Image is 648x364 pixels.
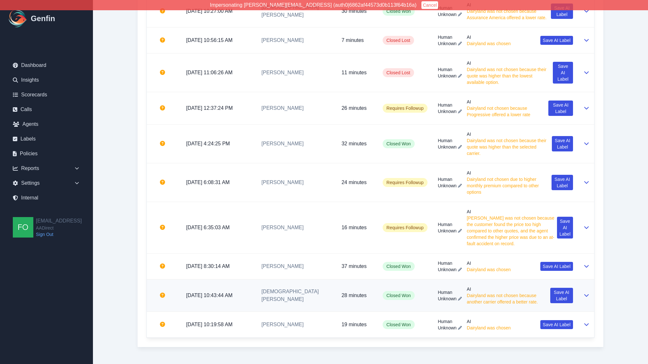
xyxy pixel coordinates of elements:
button: Save AI Label [552,136,573,151]
span: AI [467,318,511,325]
p: 16 minutes [342,224,372,231]
a: [DATE] 10:56:15 AM [186,37,233,43]
span: AI [467,131,550,137]
a: Dashboard [8,59,85,72]
span: Unknown [438,73,456,79]
span: AI [467,208,554,215]
button: Save AI Label [550,288,573,303]
a: [DATE] 10:27:00 AM [186,8,233,14]
span: Closed Won [383,7,415,16]
a: [PERSON_NAME] [262,37,304,43]
span: Dairyland was not chosen because their quote was higher than the lowest available option. [467,66,551,85]
span: Human [438,176,461,182]
span: Closed Won [383,262,415,271]
span: Closed Won [383,291,415,300]
span: Human [438,318,461,325]
span: Save AI Label [554,176,570,189]
span: Dairyland was not chosen because Assurance America offered a lower rate. [467,8,548,21]
span: Unknown [438,325,456,331]
p: 11 minutes [342,69,372,77]
button: Save AI Label [553,62,573,84]
span: Requires Followup [383,104,428,113]
span: [PERSON_NAME] was not chosen because the customer found the price too high compared to other quot... [467,215,554,247]
p: 26 minutes [342,104,372,112]
span: Dairyland was chosen [467,40,511,47]
a: [DATE] 6:08:31 AM [186,180,230,185]
a: [DEMOGRAPHIC_DATA][PERSON_NAME] [262,289,319,302]
span: AI [467,286,548,292]
a: Calls [8,103,85,116]
span: Requires Followup [383,223,428,232]
span: Unknown [438,144,456,150]
span: Closed Lost [383,36,414,45]
p: 19 minutes [342,321,372,328]
p: 24 minutes [342,179,372,186]
a: [DATE] 4:24:25 PM [186,141,230,146]
span: Human [438,260,461,266]
span: Requires Followup [383,178,428,187]
span: Save AI Label [543,263,570,270]
span: Save AI Label [553,289,571,302]
span: Dairyland was not chosen because their quote was higher than the selected carrier. [467,137,550,157]
span: Human [438,34,461,40]
h1: Genfin [31,13,55,24]
span: AI [467,260,511,266]
button: Save AI Label [540,36,573,45]
a: [PERSON_NAME] [262,263,304,269]
span: Unknown [438,182,456,189]
span: Dairyland not chosen because Progressive offered a lower rate [467,105,546,118]
p: 28 minutes [342,292,372,299]
button: Save AI Label [540,262,573,271]
div: Reports [8,162,85,175]
h2: [EMAIL_ADDRESS] [36,217,82,225]
span: AI [467,99,546,105]
span: Dairyland was not chosen because another carrier offered a better rate. [467,292,548,305]
button: Save AI Label [540,320,573,329]
span: Save AI Label [555,63,570,82]
img: founders@genfin.ai [13,217,33,238]
span: Closed Won [383,139,415,148]
span: Save AI Label [553,5,570,18]
span: AI [467,60,551,66]
p: 7 minutes [342,36,372,44]
button: Save AI Label [548,101,573,116]
span: Unknown [438,40,456,47]
button: Save AI Label [552,175,573,190]
span: Dairyland was chosen [467,325,511,331]
button: Save AI Label [557,217,573,239]
span: Save AI Label [560,218,570,237]
button: Save AI Label [551,4,573,19]
span: Human [438,289,461,295]
button: Cancel [421,1,438,9]
span: Dairyland not chosen due to higher monthly premium compared to other options [467,176,549,195]
a: Labels [8,133,85,145]
span: Human [438,221,461,228]
a: [PERSON_NAME] [262,105,304,111]
a: [PERSON_NAME] [262,180,304,185]
span: Save AI Label [543,37,570,44]
span: AI [467,34,511,40]
span: Save AI Label [543,321,570,328]
a: [PERSON_NAME] [262,141,304,146]
span: Unknown [438,295,456,302]
a: [DATE] 8:30:14 AM [186,263,230,269]
span: Save AI Label [554,137,570,150]
a: [PERSON_NAME] [262,225,304,230]
a: Scorecards [8,88,85,101]
img: Logo [8,8,28,29]
span: AI [467,170,549,176]
span: Unknown [438,108,456,115]
span: Unknown [438,228,456,234]
p: 30 minutes [342,7,372,15]
p: 32 minutes [342,140,372,148]
a: Sign Out [36,231,82,238]
a: [DATE] 10:19:58 AM [186,322,233,327]
span: Dairyland was chosen [467,266,511,273]
span: Save AI Label [551,102,570,115]
a: [DATE] 10:43:44 AM [186,293,233,298]
a: [DATE] 12:37:24 PM [186,105,233,111]
span: Closed Won [383,320,415,329]
a: [DATE] 11:06:26 AM [186,70,233,75]
a: Internal [8,191,85,204]
div: Settings [8,177,85,190]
